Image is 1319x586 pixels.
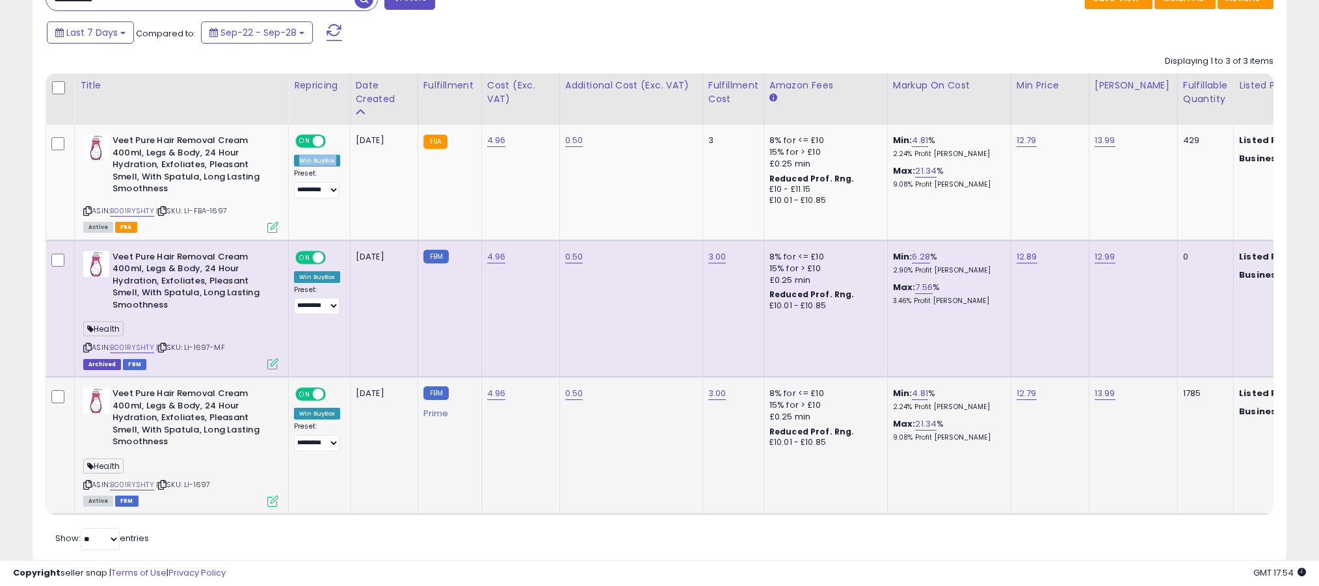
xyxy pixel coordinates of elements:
[115,496,139,507] span: FBM
[769,92,777,104] small: Amazon Fees.
[887,73,1011,125] th: The percentage added to the cost of goods (COGS) that forms the calculator for Min & Max prices.
[487,250,506,263] a: 4.96
[294,408,340,420] div: Win BuyBox
[893,281,916,293] b: Max:
[297,389,313,400] span: ON
[1017,79,1084,92] div: Min Price
[83,388,278,505] div: ASIN:
[893,250,913,263] b: Min:
[1183,135,1223,146] div: 429
[156,206,227,216] span: | SKU: LI-FBA-1697
[83,359,121,370] span: Listings that have been deleted from Seller Central
[1183,388,1223,399] div: 1785
[769,399,877,411] div: 15% for > £10
[893,433,1001,442] p: 9.08% Profit [PERSON_NAME]
[356,135,408,146] div: [DATE]
[220,26,297,39] span: Sep-22 - Sep-28
[912,134,928,147] a: 4.81
[123,359,146,370] span: FBM
[83,251,109,277] img: 41eVUZjFGQL._SL40_.jpg
[156,342,225,353] span: | SKU: LI-1697-MF
[893,79,1006,92] div: Markup on Cost
[565,134,583,147] a: 0.50
[1017,250,1037,263] a: 12.89
[13,566,60,579] strong: Copyright
[1239,152,1311,165] b: Business Price:
[294,169,340,198] div: Preset:
[1253,566,1306,579] span: 2025-10-6 17:54 GMT
[423,250,449,263] small: FBM
[294,271,340,283] div: Win BuyBox
[893,135,1001,159] div: %
[324,389,345,400] span: OFF
[113,251,271,315] b: Veet Pure Hair Removal Cream 400ml, Legs & Body, 24 Hour Hydration, Exfoliates, Pleasant Smell, W...
[1239,134,1298,146] b: Listed Price:
[487,79,554,106] div: Cost (Exc. VAT)
[83,321,124,336] span: Health
[80,79,283,92] div: Title
[66,26,118,39] span: Last 7 Days
[136,27,196,40] span: Compared to:
[893,297,1001,306] p: 3.46% Profit [PERSON_NAME]
[423,386,449,400] small: FBM
[83,222,113,233] span: All listings currently available for purchase on Amazon
[893,388,1001,412] div: %
[201,21,313,44] button: Sep-22 - Sep-28
[487,387,506,400] a: 4.96
[893,266,1001,275] p: 2.90% Profit [PERSON_NAME]
[294,155,340,166] div: Win BuyBox
[708,135,754,146] div: 3
[83,135,278,231] div: ASIN:
[893,403,1001,412] p: 2.24% Profit [PERSON_NAME]
[47,21,134,44] button: Last 7 Days
[769,300,877,312] div: £10.01 - £10.85
[83,251,278,368] div: ASIN:
[115,222,137,233] span: FBA
[769,195,877,206] div: £10.01 - £10.85
[297,252,313,263] span: ON
[110,206,154,217] a: B001RYSHTY
[423,403,472,419] div: Prime
[1165,55,1273,68] div: Displaying 1 to 3 of 3 items
[769,146,877,158] div: 15% for > £10
[356,388,408,399] div: [DATE]
[893,165,916,177] b: Max:
[83,135,109,161] img: 41eVUZjFGQL._SL40_.jpg
[113,388,271,451] b: Veet Pure Hair Removal Cream 400ml, Legs & Body, 24 Hour Hydration, Exfoliates, Pleasant Smell, W...
[708,387,726,400] a: 3.00
[487,134,506,147] a: 4.96
[893,251,1001,275] div: %
[83,496,113,507] span: All listings currently available for purchase on Amazon
[708,250,726,263] a: 3.00
[324,252,345,263] span: OFF
[83,459,124,473] span: Health
[893,418,916,430] b: Max:
[1183,79,1228,106] div: Fulfillable Quantity
[769,274,877,286] div: £0.25 min
[1183,251,1223,263] div: 0
[915,418,937,431] a: 21.34
[769,173,855,184] b: Reduced Prof. Rng.
[356,251,408,263] div: [DATE]
[893,180,1001,189] p: 9.08% Profit [PERSON_NAME]
[423,79,476,92] div: Fulfillment
[294,422,340,451] div: Preset:
[423,135,447,149] small: FBA
[55,532,149,544] span: Show: entries
[111,566,167,579] a: Terms of Use
[915,281,933,294] a: 7.56
[1239,405,1311,418] b: Business Price:
[769,135,877,146] div: 8% for <= £10
[769,437,877,448] div: £10.01 - £10.85
[113,135,271,198] b: Veet Pure Hair Removal Cream 400ml, Legs & Body, 24 Hour Hydration, Exfoliates, Pleasant Smell, W...
[565,387,583,400] a: 0.50
[1239,387,1298,399] b: Listed Price:
[294,286,340,315] div: Preset:
[893,150,1001,159] p: 2.24% Profit [PERSON_NAME]
[1095,79,1172,92] div: [PERSON_NAME]
[769,263,877,274] div: 15% for > £10
[912,387,928,400] a: 4.81
[915,165,937,178] a: 21.34
[1239,269,1311,281] b: Business Price:
[769,289,855,300] b: Reduced Prof. Rng.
